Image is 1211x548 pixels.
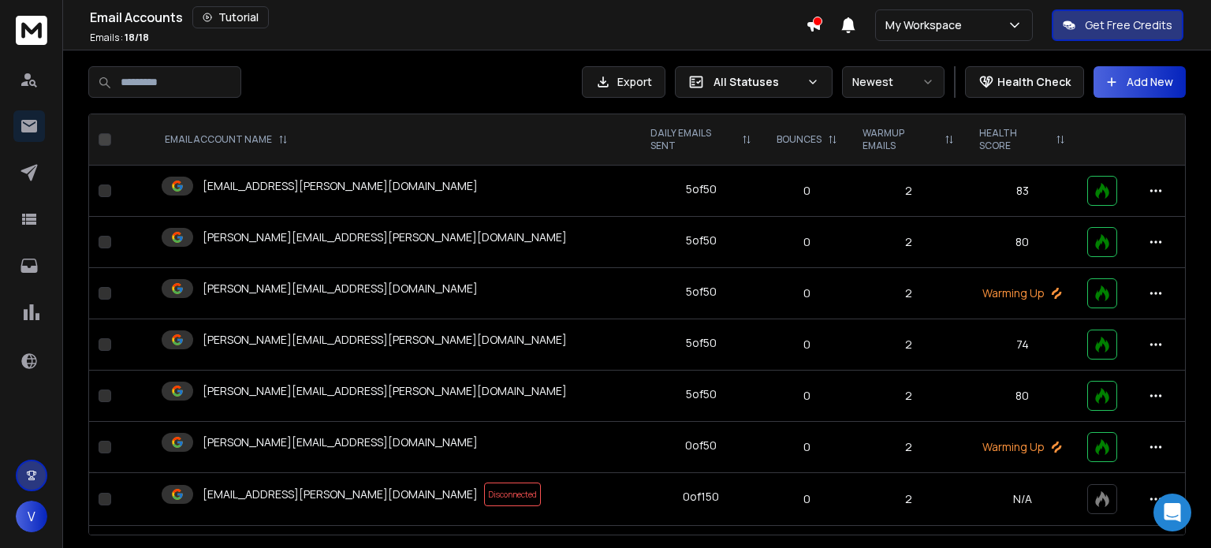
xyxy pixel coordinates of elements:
p: 0 [773,491,840,507]
p: 0 [773,183,840,199]
button: Add New [1094,66,1186,98]
p: WARMUP EMAILS [863,127,938,152]
p: 0 [773,285,840,301]
p: [PERSON_NAME][EMAIL_ADDRESS][PERSON_NAME][DOMAIN_NAME] [203,229,567,245]
p: Get Free Credits [1085,17,1172,33]
td: 80 [967,217,1078,268]
span: Disconnected [484,483,541,506]
p: [PERSON_NAME][EMAIL_ADDRESS][DOMAIN_NAME] [203,434,478,450]
p: [EMAIL_ADDRESS][PERSON_NAME][DOMAIN_NAME] [203,486,478,502]
td: 80 [967,371,1078,422]
td: 2 [850,319,967,371]
p: Warming Up [976,439,1068,455]
p: N/A [976,491,1068,507]
p: [PERSON_NAME][EMAIL_ADDRESS][DOMAIN_NAME] [203,281,478,296]
p: [EMAIL_ADDRESS][PERSON_NAME][DOMAIN_NAME] [203,178,478,194]
div: Open Intercom Messenger [1153,494,1191,531]
button: Export [582,66,665,98]
p: Warming Up [976,285,1068,301]
button: Newest [842,66,945,98]
div: 5 of 50 [686,386,717,402]
p: Emails : [90,32,149,44]
p: My Workspace [885,17,968,33]
p: 0 [773,337,840,352]
p: 0 [773,439,840,455]
td: 2 [850,268,967,319]
p: All Statuses [714,74,800,90]
td: 2 [850,473,967,526]
div: Email Accounts [90,6,806,28]
td: 2 [850,166,967,217]
p: [PERSON_NAME][EMAIL_ADDRESS][PERSON_NAME][DOMAIN_NAME] [203,383,567,399]
td: 74 [967,319,1078,371]
button: Health Check [965,66,1084,98]
button: Tutorial [192,6,269,28]
button: V [16,501,47,532]
div: 5 of 50 [686,284,717,300]
p: DAILY EMAILS SENT [650,127,736,152]
span: 18 / 18 [125,31,149,44]
button: Get Free Credits [1052,9,1183,41]
p: HEALTH SCORE [979,127,1049,152]
div: 5 of 50 [686,335,717,351]
td: 2 [850,422,967,473]
p: [PERSON_NAME][EMAIL_ADDRESS][PERSON_NAME][DOMAIN_NAME] [203,332,567,348]
p: BOUNCES [777,133,822,146]
p: 0 [773,234,840,250]
div: EMAIL ACCOUNT NAME [165,133,288,146]
td: 2 [850,217,967,268]
td: 2 [850,371,967,422]
div: 5 of 50 [686,181,717,197]
div: 0 of 150 [683,489,719,505]
div: 0 of 50 [685,438,717,453]
div: 5 of 50 [686,233,717,248]
td: 83 [967,166,1078,217]
p: Health Check [997,74,1071,90]
p: 0 [773,388,840,404]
